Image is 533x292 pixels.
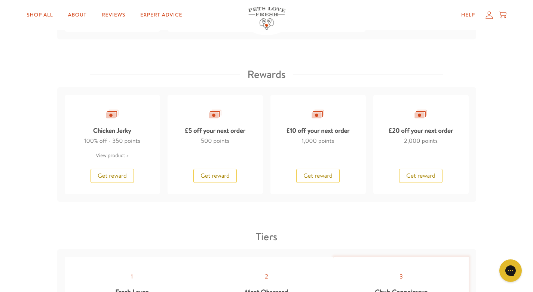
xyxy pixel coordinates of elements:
span: Get reward [303,172,333,180]
span: points [318,137,334,145]
div: 1 [131,272,133,282]
div: Chicken Jerky [93,122,131,136]
a: Expert Advice [134,7,188,22]
div: £20 off your next order [389,122,453,136]
a: Help [455,7,481,22]
div: £5 off your next order [185,122,245,136]
span: 500 [201,137,212,145]
span: Get reward [200,172,230,180]
h3: Tiers [256,228,278,246]
span: 1,000 [302,137,317,145]
h3: Rewards [247,66,285,84]
iframe: Gorgias live chat messenger [496,257,526,285]
img: Pets Love Fresh [248,7,285,30]
span: Get reward [406,172,435,180]
span: 100% off [84,137,107,145]
button: Get reward [193,169,237,183]
div: 2 [265,272,268,282]
button: Get reward [399,169,442,183]
div: 3 [399,272,403,282]
button: Get reward [91,169,134,183]
a: Reviews [96,7,131,22]
span: 350 [112,137,123,145]
a: About [62,7,92,22]
a: Shop All [21,7,59,22]
a: View product [96,152,129,159]
span: 2,000 [404,137,420,145]
span: points [422,137,437,145]
span: points [124,137,140,145]
span: Get reward [98,172,127,180]
span: points [213,137,229,145]
div: £10 off your next order [286,122,350,136]
button: Get reward [296,169,340,183]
